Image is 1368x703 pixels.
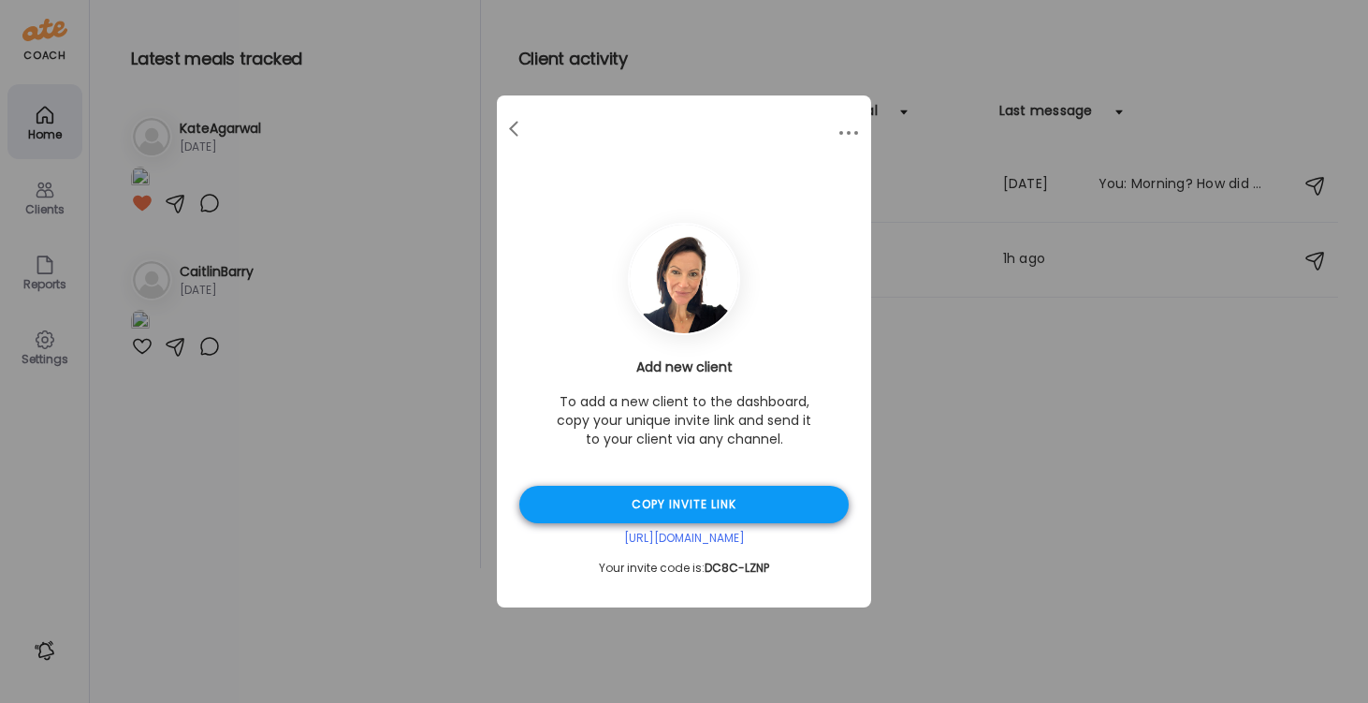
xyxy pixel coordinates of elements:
div: [URL][DOMAIN_NAME] [519,531,849,546]
p: To add a new client to the dashboard, copy your unique invite link and send it to your client via... [553,392,815,448]
h3: Add new client [519,358,849,377]
div: Copy invite link [519,486,849,523]
img: avatars%2FzNSBMsCCYwRWk01rErjyDlvJs7f1 [630,225,738,333]
div: Your invite code is: [519,561,849,576]
span: DC8C-LZNP [705,560,769,576]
